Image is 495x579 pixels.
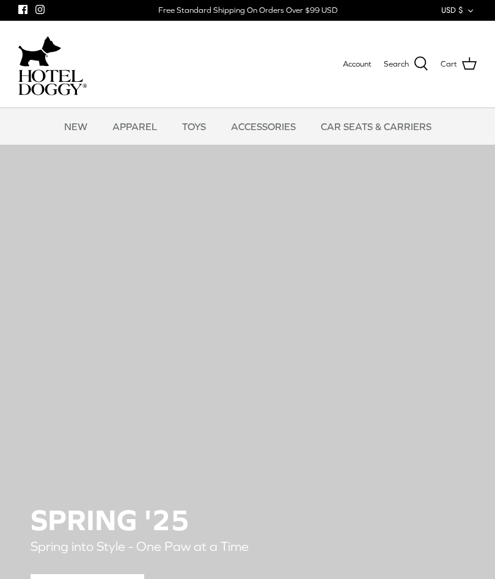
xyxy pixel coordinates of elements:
a: Account [343,58,372,71]
a: ACCESSORIES [220,108,307,145]
span: Cart [441,58,457,71]
span: Account [343,59,372,68]
a: Search [384,56,428,72]
h2: SPRING '25 [31,504,464,536]
a: Instagram [35,5,45,14]
a: CAR SEATS & CARRIERS [310,108,442,145]
a: hoteldoggycom [18,33,87,95]
a: NEW [53,108,98,145]
a: TOYS [171,108,217,145]
a: Free Standard Shipping On Orders Over $99 USD [158,1,337,20]
a: Facebook [18,5,28,14]
a: APPAREL [101,108,168,145]
p: Spring into Style - One Paw at a Time [31,536,464,558]
a: Cart [441,56,477,72]
img: dog-icon.svg [18,33,61,70]
div: Free Standard Shipping On Orders Over $99 USD [158,5,337,16]
img: hoteldoggycom [18,70,87,95]
span: Search [384,58,409,71]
